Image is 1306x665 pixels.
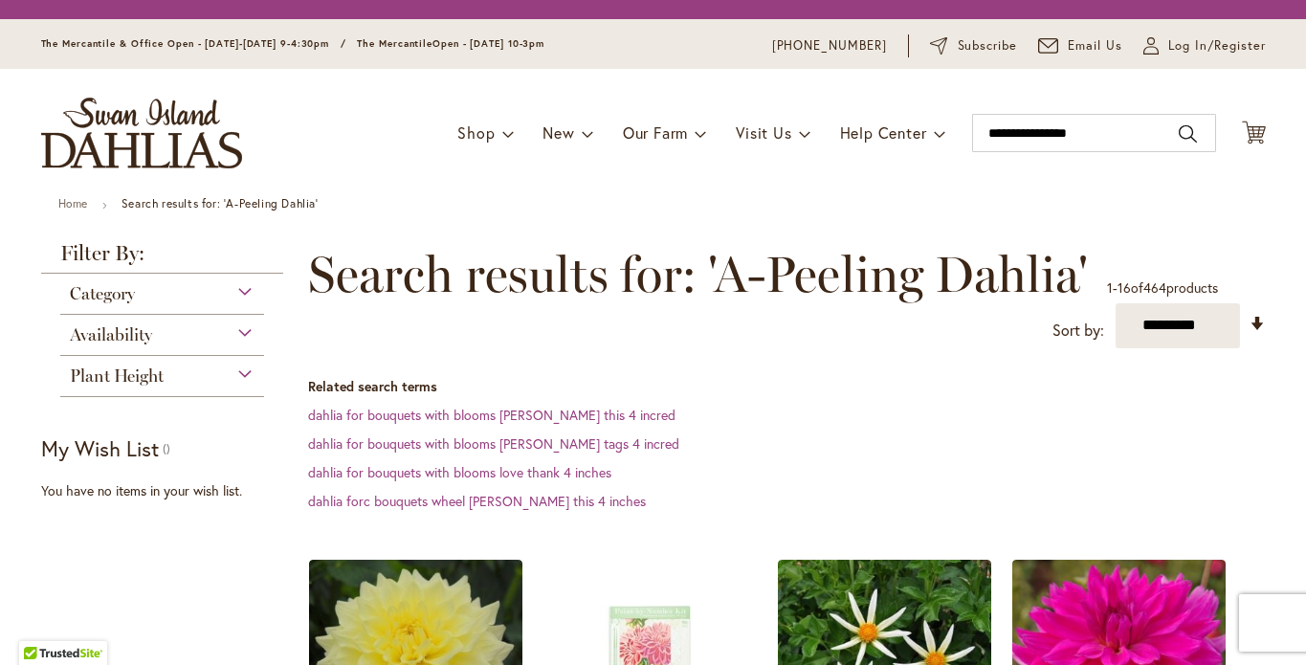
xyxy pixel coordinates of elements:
[1107,273,1218,303] p: - of products
[1038,36,1122,55] a: Email Us
[41,37,433,50] span: The Mercantile & Office Open - [DATE]-[DATE] 9-4:30pm / The Mercantile
[58,196,88,211] a: Home
[1107,278,1113,297] span: 1
[1052,313,1104,348] label: Sort by:
[308,492,646,510] a: dahlia forc bouquets wheel [PERSON_NAME] this 4 inches
[14,597,68,651] iframe: Launch Accessibility Center
[41,481,297,500] div: You have no items in your wish list.
[930,36,1017,55] a: Subscribe
[542,122,574,143] span: New
[736,122,791,143] span: Visit Us
[1179,119,1196,149] button: Search
[308,377,1266,396] dt: Related search terms
[308,246,1088,303] span: Search results for: 'A-Peeling Dahlia'
[308,406,675,424] a: dahlia for bouquets with blooms [PERSON_NAME] this 4 incred
[1118,278,1131,297] span: 16
[70,366,164,387] span: Plant Height
[122,196,319,211] strong: Search results for: 'A-Peeling Dahlia'
[308,434,679,453] a: dahlia for bouquets with blooms [PERSON_NAME] tags 4 incred
[1068,36,1122,55] span: Email Us
[70,324,152,345] span: Availability
[41,98,242,168] a: store logo
[772,36,888,55] a: [PHONE_NUMBER]
[41,434,159,462] strong: My Wish List
[70,283,135,304] span: Category
[457,122,495,143] span: Shop
[840,122,927,143] span: Help Center
[1143,36,1266,55] a: Log In/Register
[41,243,284,274] strong: Filter By:
[308,463,611,481] a: dahlia for bouquets with blooms love thank 4 inches
[958,36,1018,55] span: Subscribe
[623,122,688,143] span: Our Farm
[432,37,544,50] span: Open - [DATE] 10-3pm
[1168,36,1266,55] span: Log In/Register
[1143,278,1166,297] span: 464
